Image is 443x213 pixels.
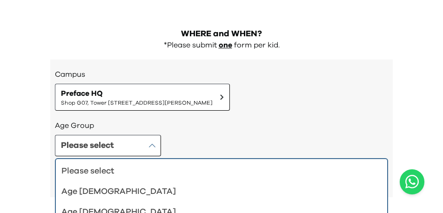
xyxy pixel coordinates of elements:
p: one [219,40,232,50]
span: Shop G07, Tower [STREET_ADDRESS][PERSON_NAME] [61,99,213,106]
button: Please select [55,135,161,156]
span: Preface HQ [61,88,213,99]
button: Preface HQShop G07, Tower [STREET_ADDRESS][PERSON_NAME] [55,84,230,111]
div: Age [DEMOGRAPHIC_DATA] [61,185,370,198]
div: Please select [61,165,370,178]
div: *Please submit form per kid. [50,40,393,50]
button: Open WhatsApp chat [400,169,424,194]
div: Please select [61,139,114,152]
h3: Age Group [55,120,388,131]
a: Chat with us on WhatsApp [400,169,424,194]
h3: Campus [55,69,388,80]
h2: WHERE and WHEN? [50,27,393,40]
